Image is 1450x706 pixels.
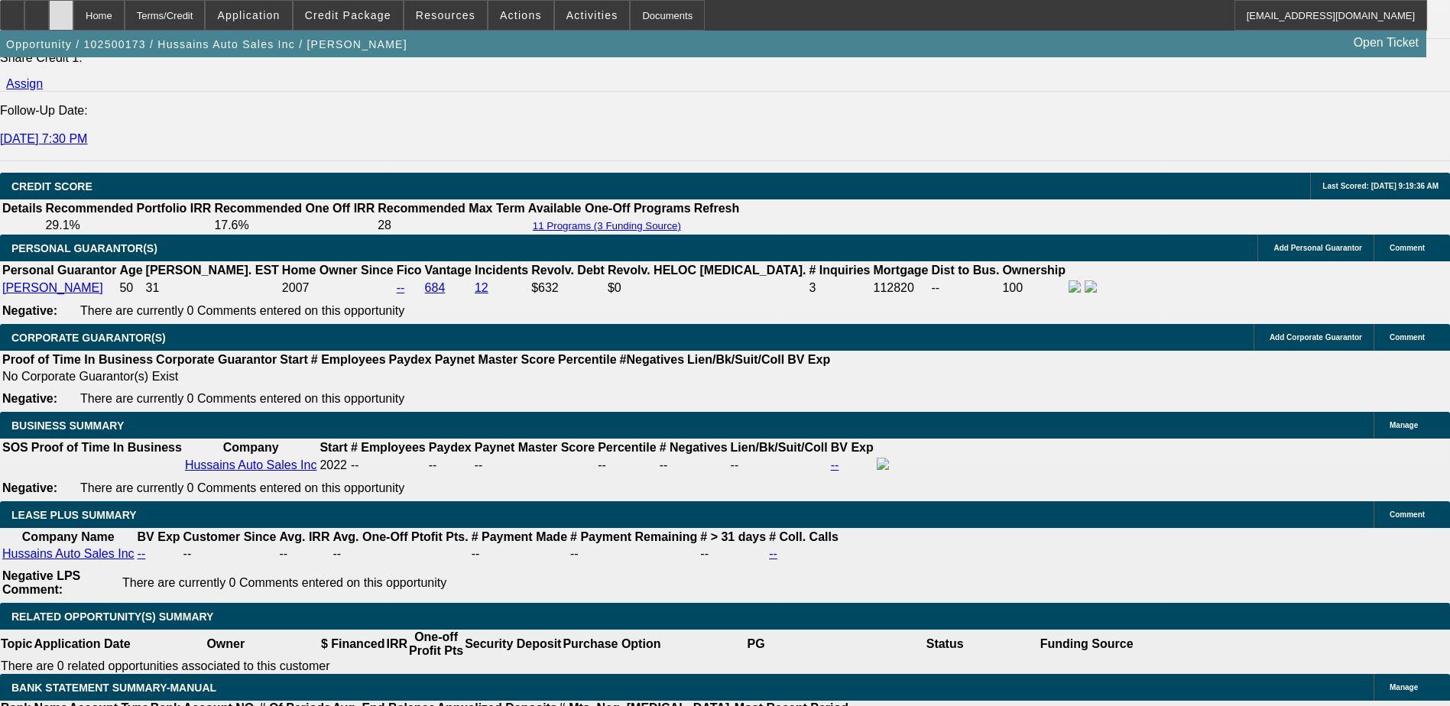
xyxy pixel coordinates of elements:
[1001,280,1066,296] td: 100
[435,353,555,366] b: Paynet Master Score
[1069,280,1081,293] img: facebook-icon.png
[500,9,542,21] span: Actions
[311,353,386,366] b: # Employees
[569,546,698,562] td: --
[530,280,605,296] td: $632
[183,546,277,562] td: --
[138,547,146,560] a: --
[527,201,692,216] th: Available One-Off Programs
[217,9,280,21] span: Application
[408,630,464,659] th: One-off Profit Pts
[2,281,103,294] a: [PERSON_NAME]
[570,530,697,543] b: # Payment Remaining
[851,630,1040,659] th: Status
[1390,510,1425,519] span: Comment
[332,530,468,543] b: Avg. One-Off Ptofit Pts.
[156,353,277,366] b: Corporate Guarantor
[787,353,830,366] b: BV Exp
[475,441,595,454] b: Paynet Master Score
[1273,244,1362,252] span: Add Personal Guarantor
[472,530,567,543] b: # Payment Made
[874,264,929,277] b: Mortgage
[6,38,407,50] span: Opportunity / 102500173 / Hussains Auto Sales Inc / [PERSON_NAME]
[769,547,777,560] a: --
[294,1,403,30] button: Credit Package
[931,280,1001,296] td: --
[429,441,472,454] b: Paydex
[385,630,408,659] th: IRR
[730,457,829,474] td: --
[22,530,115,543] b: Company Name
[416,9,475,21] span: Resources
[404,1,487,30] button: Resources
[223,441,279,454] b: Company
[389,353,432,366] b: Paydex
[558,353,616,366] b: Percentile
[397,281,405,294] a: --
[2,440,29,455] th: SOS
[660,441,728,454] b: # Negatives
[280,353,307,366] b: Start
[377,201,526,216] th: Recommended Max Term
[1040,630,1134,659] th: Funding Source
[305,9,391,21] span: Credit Package
[1390,244,1425,252] span: Comment
[2,481,57,494] b: Negative:
[1390,421,1418,429] span: Manage
[185,458,317,471] a: Hussains Auto Sales Inc
[425,264,472,277] b: Vantage
[11,332,166,344] span: CORPORATE GUARANTOR(S)
[282,281,310,294] span: 2007
[2,352,154,368] th: Proof of Time In Business
[11,682,216,694] span: BANK STATEMENT SUMMARY-MANUAL
[809,264,870,277] b: # Inquiries
[146,264,279,277] b: [PERSON_NAME]. EST
[282,264,394,277] b: Home Owner Since
[131,630,320,659] th: Owner
[80,481,404,494] span: There are currently 0 Comments entered on this opportunity
[608,264,806,277] b: Revolv. HELOC [MEDICAL_DATA].
[11,419,124,432] span: BUSINESS SUMMARY
[11,610,213,623] span: RELATED OPPORTUNITY(S) SUMMARY
[700,530,766,543] b: # > 31 days
[620,353,685,366] b: #Negatives
[488,1,553,30] button: Actions
[877,458,889,470] img: facebook-icon.png
[351,458,359,471] span: --
[1390,333,1425,342] span: Comment
[1348,30,1425,56] a: Open Ticket
[351,441,426,454] b: # Employees
[44,218,212,233] td: 29.1%
[332,546,469,562] td: --
[1002,264,1066,277] b: Ownership
[119,264,142,277] b: Age
[831,458,839,471] a: --
[213,201,375,216] th: Recommended One Off IRR
[138,530,180,543] b: BV Exp
[44,201,212,216] th: Recommended Portfolio IRR
[693,201,741,216] th: Refresh
[660,458,728,472] div: --
[11,242,157,254] span: PERSONAL GUARANTOR(S)
[145,280,280,296] td: 31
[33,630,131,659] th: Application Date
[808,280,871,296] td: 3
[31,440,183,455] th: Proof of Time In Business
[2,569,80,596] b: Negative LPS Comment:
[397,264,422,277] b: Fico
[687,353,784,366] b: Lien/Bk/Suit/Coll
[2,392,57,405] b: Negative:
[2,304,57,317] b: Negative:
[118,280,143,296] td: 50
[873,280,929,296] td: 112820
[11,180,92,193] span: CREDIT SCORE
[319,457,348,474] td: 2022
[183,530,277,543] b: Customer Since
[475,264,528,277] b: Incidents
[80,304,404,317] span: There are currently 0 Comments entered on this opportunity
[555,1,630,30] button: Activities
[932,264,1000,277] b: Dist to Bus.
[2,547,135,560] a: Hussains Auto Sales Inc
[531,264,605,277] b: Revolv. Debt
[464,630,562,659] th: Security Deposit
